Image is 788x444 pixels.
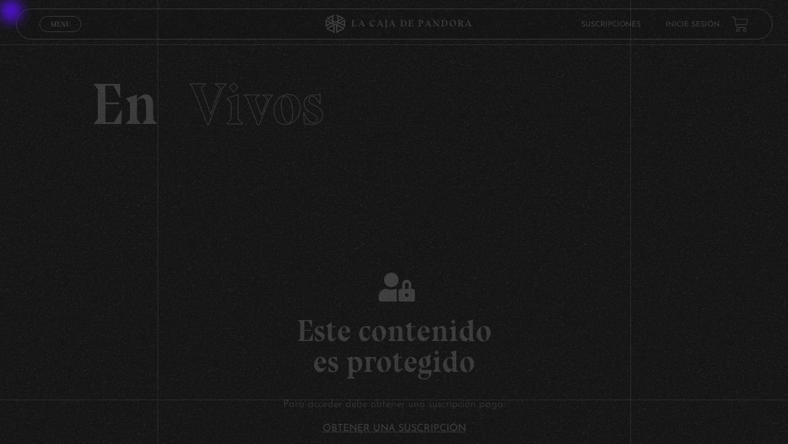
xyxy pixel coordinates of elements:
[91,75,696,134] h2: En
[665,21,720,28] a: Inicie sesión
[323,424,466,434] a: Obtener una suscripción
[732,16,749,33] a: View your shopping cart
[581,21,641,28] a: Suscripciones
[50,20,71,28] span: Menu
[190,69,324,139] span: Vivos
[46,31,75,39] span: Cerrar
